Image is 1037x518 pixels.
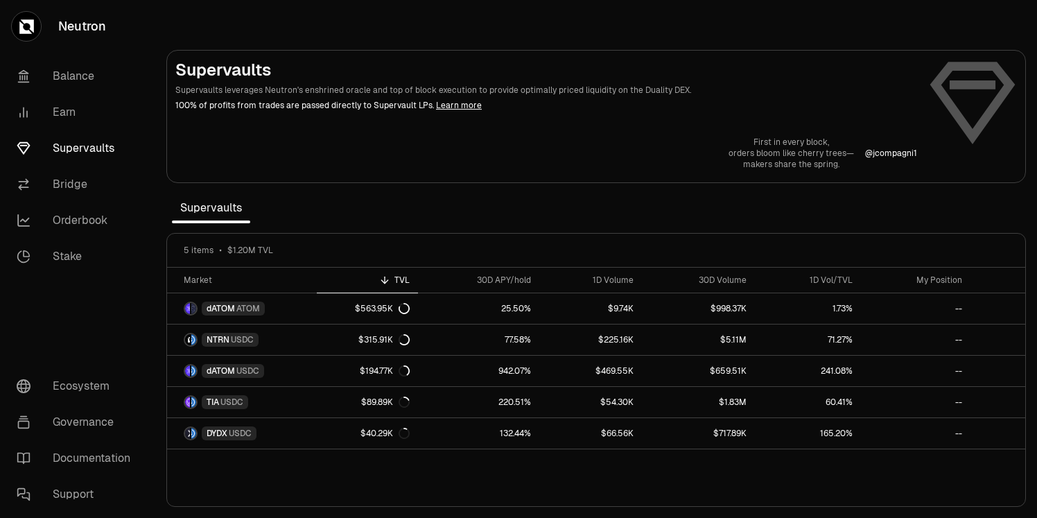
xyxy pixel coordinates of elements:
span: ATOM [236,303,260,314]
div: $563.95K [355,303,410,314]
img: ATOM Logo [191,303,196,314]
a: $659.51K [642,356,755,386]
a: -- [861,356,970,386]
a: Learn more [436,100,482,111]
span: TIA [207,397,219,408]
a: $66.56K [539,418,642,449]
a: $315.91K [317,325,418,355]
a: Earn [6,94,150,130]
img: TIA Logo [185,397,190,408]
a: -- [861,387,970,417]
span: DYDX [207,428,227,439]
div: Market [184,275,308,286]
a: 71.27% [755,325,861,355]
div: $315.91K [358,334,410,345]
a: DYDX LogoUSDC LogoDYDXUSDC [167,418,317,449]
a: NTRN LogoUSDC LogoNTRNUSDC [167,325,317,355]
a: $563.95K [317,293,418,324]
span: dATOM [207,365,235,377]
p: @ jcompagni1 [865,148,917,159]
span: dATOM [207,303,235,314]
div: $89.89K [361,397,410,408]
img: dATOM Logo [185,365,190,377]
a: Orderbook [6,202,150,239]
p: Supervaults leverages Neutron's enshrined oracle and top of block execution to provide optimally ... [175,84,917,96]
a: 25.50% [418,293,539,324]
a: 241.08% [755,356,861,386]
div: $40.29K [360,428,410,439]
img: dATOM Logo [185,303,190,314]
div: 30D APY/hold [426,275,531,286]
a: $225.16K [539,325,642,355]
a: Documentation [6,440,150,476]
a: 1.73% [755,293,861,324]
span: Supervaults [172,194,250,222]
a: Balance [6,58,150,94]
a: $1.83M [642,387,755,417]
a: -- [861,293,970,324]
span: $1.20M TVL [227,245,273,256]
a: Supervaults [6,130,150,166]
img: USDC Logo [191,334,196,345]
a: dATOM LogoATOM LogodATOMATOM [167,293,317,324]
a: -- [861,418,970,449]
a: Governance [6,404,150,440]
div: $194.77K [360,365,410,377]
h2: Supervaults [175,59,917,81]
img: USDC Logo [191,397,196,408]
span: 5 items [184,245,214,256]
a: $717.89K [642,418,755,449]
a: @jcompagni1 [865,148,917,159]
a: $89.89K [317,387,418,417]
span: NTRN [207,334,229,345]
a: $194.77K [317,356,418,386]
a: Bridge [6,166,150,202]
a: Support [6,476,150,512]
a: dATOM LogoUSDC LogodATOMUSDC [167,356,317,386]
span: USDC [229,428,252,439]
a: $54.30K [539,387,642,417]
div: 1D Volume [548,275,634,286]
a: 220.51% [418,387,539,417]
a: 77.58% [418,325,539,355]
span: USDC [231,334,254,345]
img: USDC Logo [191,365,196,377]
img: USDC Logo [191,428,196,439]
span: USDC [236,365,259,377]
div: My Position [869,275,962,286]
a: 165.20% [755,418,861,449]
img: DYDX Logo [185,428,190,439]
a: $40.29K [317,418,418,449]
p: First in every block, [729,137,854,148]
a: 60.41% [755,387,861,417]
a: -- [861,325,970,355]
p: makers share the spring. [729,159,854,170]
a: $5.11M [642,325,755,355]
span: USDC [220,397,243,408]
a: 132.44% [418,418,539,449]
a: 942.07% [418,356,539,386]
img: NTRN Logo [185,334,190,345]
a: $469.55K [539,356,642,386]
a: Ecosystem [6,368,150,404]
div: 30D Volume [650,275,747,286]
a: Stake [6,239,150,275]
a: First in every block,orders bloom like cherry trees—makers share the spring. [729,137,854,170]
a: TIA LogoUSDC LogoTIAUSDC [167,387,317,417]
a: $998.37K [642,293,755,324]
p: 100% of profits from trades are passed directly to Supervault LPs. [175,99,917,112]
p: orders bloom like cherry trees— [729,148,854,159]
a: $9.74K [539,293,642,324]
div: 1D Vol/TVL [763,275,853,286]
div: TVL [325,275,410,286]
